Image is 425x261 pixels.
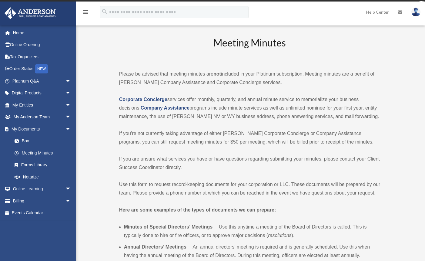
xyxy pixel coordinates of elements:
b: Annual Directors’ Meetings — [124,244,193,249]
a: Online Ordering [4,39,80,51]
li: An annual directors’ meeting is required and is generally scheduled. Use this when having the ann... [124,243,380,260]
p: services offer monthly, quarterly, and annual minute service to memorialize your business decisio... [119,95,380,121]
a: Tax Organizers [4,51,80,63]
strong: not [213,71,221,76]
a: Corporate Concierge [119,97,167,102]
i: search [101,8,108,15]
a: Billingarrow_drop_down [4,195,80,207]
span: arrow_drop_down [65,111,77,124]
a: My Anderson Teamarrow_drop_down [4,111,80,123]
a: Meeting Minutes [8,147,77,159]
div: NEW [35,64,48,73]
b: Minutes of Special Directors’ Meetings — [124,224,219,229]
a: menu [82,11,89,16]
p: If you are unsure what services you have or have questions regarding submitting your minutes, ple... [119,155,380,172]
a: Box [8,135,80,147]
img: User Pic [411,8,420,16]
a: Online Learningarrow_drop_down [4,183,80,195]
span: arrow_drop_down [65,75,77,87]
a: Company Assistance [141,105,189,110]
a: Notarize [8,171,80,183]
a: Forms Library [8,159,80,171]
img: Anderson Advisors Platinum Portal [3,7,58,19]
span: arrow_drop_down [65,195,77,207]
a: Home [4,27,80,39]
i: menu [82,8,89,16]
a: My Documentsarrow_drop_down [4,123,80,135]
p: Use this form to request record-keeping documents for your corporation or LLC. These documents wi... [119,180,380,197]
p: Please be advised that meeting minutes are included in your Platinum subscription. Meeting minute... [119,70,380,87]
h2: Meeting Minutes [119,36,380,61]
span: arrow_drop_down [65,123,77,135]
a: Platinum Q&Aarrow_drop_down [4,75,80,87]
span: arrow_drop_down [65,99,77,111]
span: arrow_drop_down [65,87,77,100]
a: Digital Productsarrow_drop_down [4,87,80,99]
em: resolutions [268,233,291,238]
li: Use this anytime a meeting of the Board of Directors is called. This is typically done to hire or... [124,223,380,240]
div: close [420,1,423,5]
strong: Here are some examples of the types of documents we can prepare: [119,207,276,212]
a: Order StatusNEW [4,63,80,75]
span: arrow_drop_down [65,183,77,195]
p: If you’re not currently taking advantage of either [PERSON_NAME] Corporate Concierge or Company A... [119,129,380,146]
a: Events Calendar [4,207,80,219]
a: My Entitiesarrow_drop_down [4,99,80,111]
